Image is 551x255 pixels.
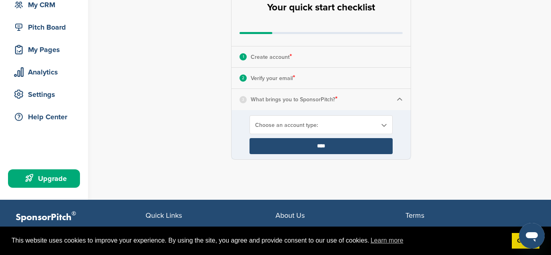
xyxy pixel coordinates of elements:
[12,42,80,57] div: My Pages
[12,110,80,124] div: Help Center
[12,235,505,247] span: This website uses cookies to improve your experience. By using the site, you agree and provide co...
[8,40,80,59] a: My Pages
[12,87,80,102] div: Settings
[8,63,80,81] a: Analytics
[519,223,545,249] iframe: Button to launch messaging window
[405,211,424,220] span: Terms
[275,211,305,220] span: About Us
[8,85,80,104] a: Settings
[16,212,146,223] p: SponsorPitch
[12,171,80,186] div: Upgrade
[397,96,403,102] img: Checklist arrow 1
[12,20,80,34] div: Pitch Board
[8,108,80,126] a: Help Center
[8,18,80,36] a: Pitch Board
[72,209,76,219] span: ®
[146,211,182,220] span: Quick Links
[255,122,377,129] span: Choose an account type:
[240,74,247,82] div: 2
[251,52,292,62] p: Create account
[240,96,247,103] div: 3
[369,235,405,247] a: learn more about cookies
[8,169,80,188] a: Upgrade
[240,53,247,60] div: 1
[12,65,80,79] div: Analytics
[512,233,539,249] a: dismiss cookie message
[251,94,337,104] p: What brings you to SponsorPitch?
[251,73,295,83] p: Verify your email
